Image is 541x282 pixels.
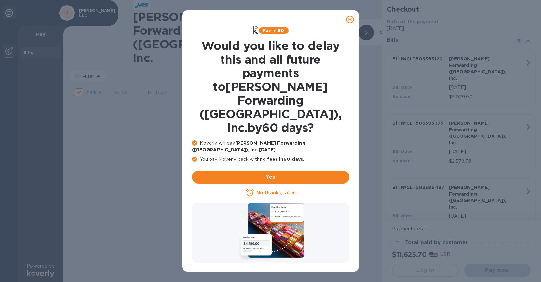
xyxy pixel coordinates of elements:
[256,190,295,195] u: No thanks, later
[197,173,344,181] span: Yes
[260,157,304,162] b: no fees in 60 days .
[192,140,305,152] b: [PERSON_NAME] Forwarding ([GEOGRAPHIC_DATA]), Inc. [DATE]
[192,39,349,135] h1: Would you like to delay this and all future payments to [PERSON_NAME] Forwarding ([GEOGRAPHIC_DAT...
[192,156,349,163] p: You pay Koverly back with
[192,140,349,153] p: Koverly will pay
[263,28,284,33] b: Pay in 60
[192,171,349,184] button: Yes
